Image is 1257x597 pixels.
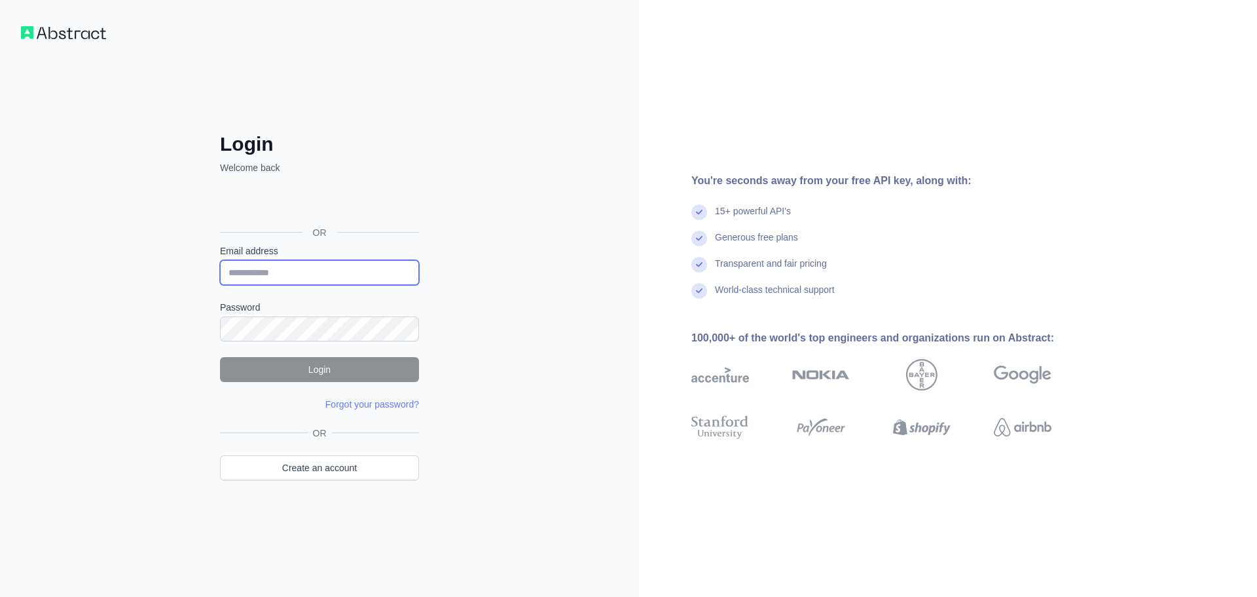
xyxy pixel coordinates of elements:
div: 100,000+ of the world's top engineers and organizations run on Abstract: [691,330,1093,346]
h2: Login [220,132,419,156]
div: 15+ powerful API's [715,204,791,231]
img: bayer [906,359,938,391]
img: accenture [691,359,749,391]
div: World-class technical support [715,283,835,309]
div: You're seconds away from your free API key, along with: [691,173,1093,189]
img: check mark [691,231,707,246]
iframe: Sign in with Google Button [213,189,423,218]
img: check mark [691,283,707,299]
img: payoneer [792,413,850,442]
img: check mark [691,257,707,273]
img: shopify [893,413,951,442]
img: airbnb [994,413,1051,442]
img: stanford university [691,413,749,442]
p: Welcome back [220,161,419,174]
span: OR [302,226,337,239]
a: Forgot your password? [325,399,419,410]
button: Login [220,357,419,382]
img: check mark [691,204,707,220]
label: Email address [220,244,419,258]
a: Create an account [220,455,419,480]
img: nokia [792,359,850,391]
div: Generous free plans [715,231,798,257]
span: OR [308,427,332,440]
div: Transparent and fair pricing [715,257,827,283]
img: google [994,359,1051,391]
img: Workflow [21,26,106,39]
label: Password [220,301,419,314]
